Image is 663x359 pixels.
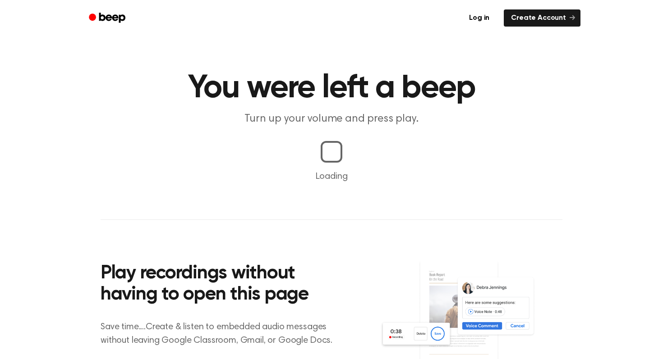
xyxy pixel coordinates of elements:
[101,320,344,347] p: Save time....Create & listen to embedded audio messages without leaving Google Classroom, Gmail, ...
[460,8,498,28] a: Log in
[11,170,652,183] p: Loading
[101,72,562,105] h1: You were left a beep
[504,9,580,27] a: Create Account
[101,263,344,306] h2: Play recordings without having to open this page
[83,9,134,27] a: Beep
[158,112,505,127] p: Turn up your volume and press play.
